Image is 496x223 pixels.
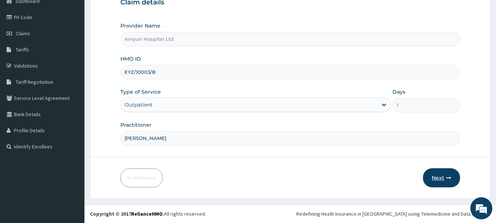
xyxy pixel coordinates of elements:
[120,88,161,96] label: Type of Service
[120,4,138,21] div: Minimize live chat window
[84,204,496,223] footer: All rights reserved.
[131,211,163,217] a: RelianceHMO
[16,30,30,37] span: Claims
[16,46,29,53] span: Tariffs
[120,55,141,62] label: HMO ID
[4,147,140,172] textarea: Type your message and hit 'Enter'
[16,79,53,85] span: Tariff Negotiation
[120,22,160,29] label: Provider Name
[43,65,101,140] span: We're online!
[392,88,405,96] label: Days
[120,65,460,79] input: Enter HMO ID
[14,37,30,55] img: d_794563401_company_1708531726252_794563401
[124,101,153,108] div: Outpatient
[90,211,164,217] strong: Copyright © 2017 .
[423,168,460,187] button: Next
[296,210,490,217] div: Redefining Heath Insurance in [GEOGRAPHIC_DATA] using Telemedicine and Data Science!
[120,168,163,187] button: Previous
[120,131,460,145] input: Enter Name
[38,41,123,51] div: Chat with us now
[120,121,152,129] label: Practitioner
